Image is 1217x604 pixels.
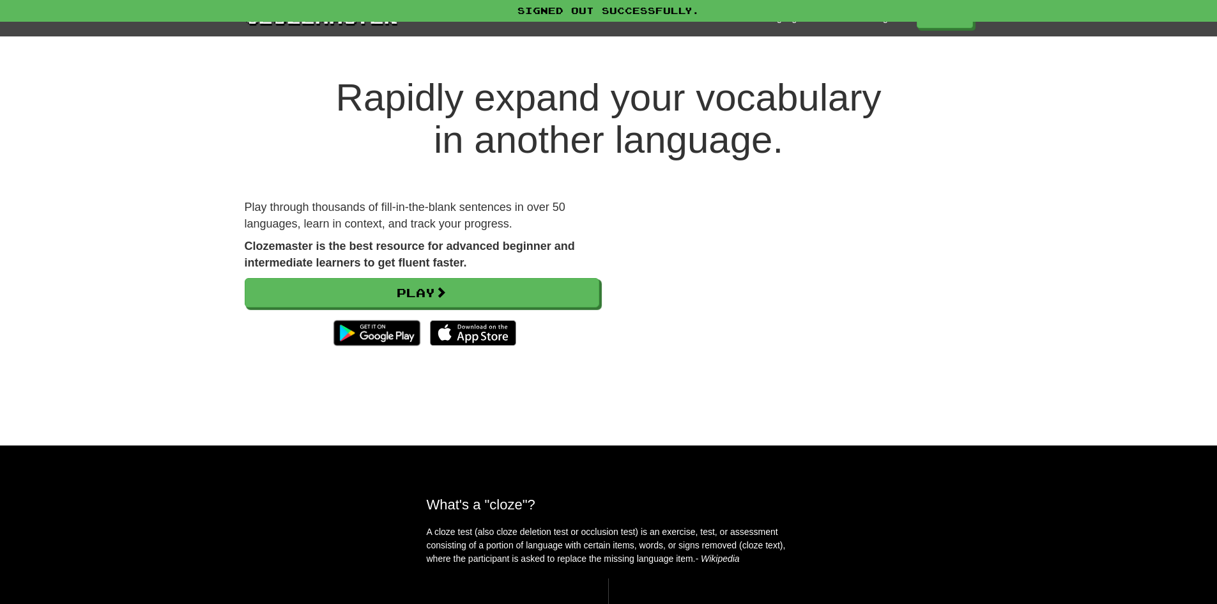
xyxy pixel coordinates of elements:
a: Play [245,278,599,307]
p: A cloze test (also cloze deletion test or occlusion test) is an exercise, test, or assessment con... [427,525,791,566]
strong: Clozemaster is the best resource for advanced beginner and intermediate learners to get fluent fa... [245,240,575,269]
img: Get it on Google Play [327,314,426,352]
p: Play through thousands of fill-in-the-blank sentences in over 50 languages, learn in context, and... [245,199,599,232]
img: Download_on_the_App_Store_Badge_US-UK_135x40-25178aeef6eb6b83b96f5f2d004eda3bffbb37122de64afbaef7... [430,320,516,346]
h2: What's a "cloze"? [427,497,791,513]
em: - Wikipedia [696,554,740,564]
